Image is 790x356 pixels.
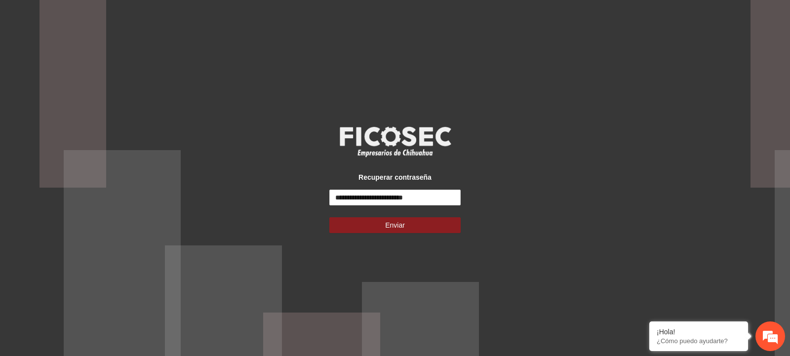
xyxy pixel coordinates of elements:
[657,328,741,336] div: ¡Hola!
[329,217,461,233] button: Enviar
[162,5,186,29] div: Minimizar ventana de chat en vivo
[385,220,405,231] span: Enviar
[5,245,188,279] textarea: Escriba su mensaje y pulse “Intro”
[657,337,741,345] p: ¿Cómo puedo ayudarte?
[358,173,432,181] strong: Recuperar contraseña
[333,123,457,160] img: logo
[57,119,136,219] span: Estamos en línea.
[51,50,166,63] div: Chatee con nosotros ahora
